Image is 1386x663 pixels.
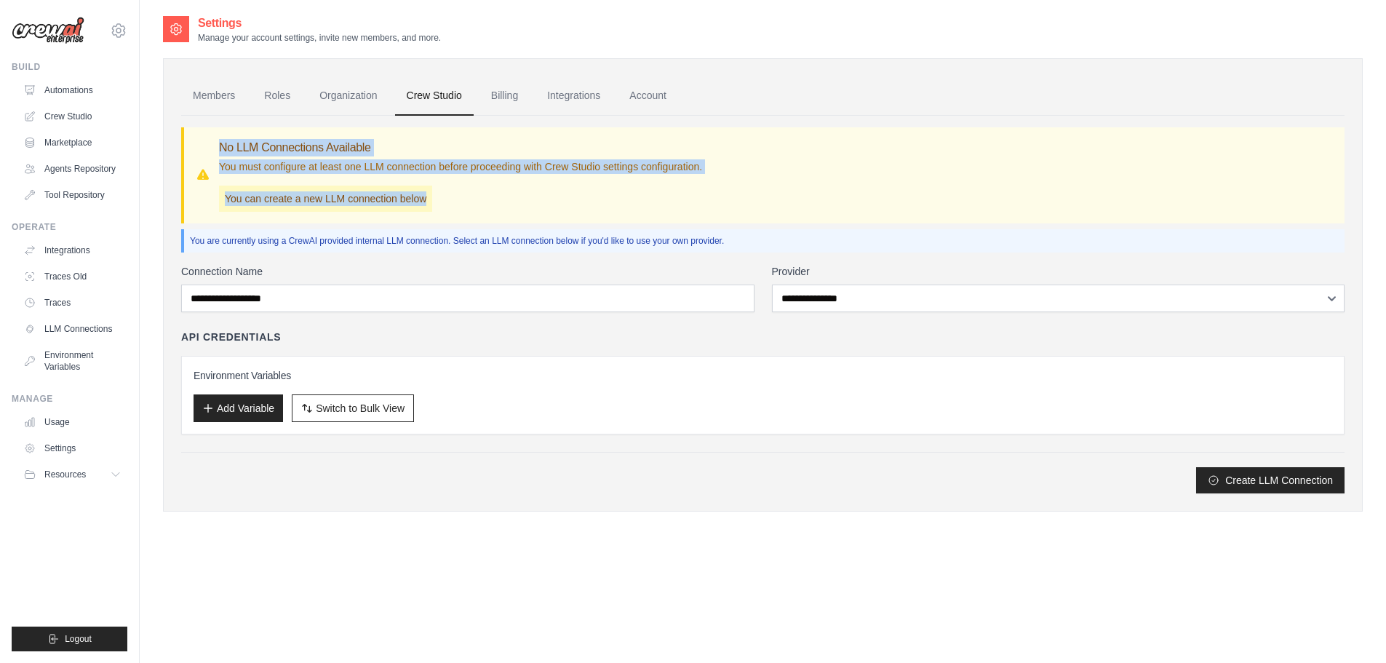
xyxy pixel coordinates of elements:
[17,291,127,314] a: Traces
[17,239,127,262] a: Integrations
[194,368,1332,383] h3: Environment Variables
[181,330,281,344] h4: API Credentials
[17,131,127,154] a: Marketplace
[17,183,127,207] a: Tool Repository
[618,76,678,116] a: Account
[12,221,127,233] div: Operate
[395,76,474,116] a: Crew Studio
[194,394,283,422] button: Add Variable
[190,235,1339,247] p: You are currently using a CrewAI provided internal LLM connection. Select an LLM connection below...
[316,401,405,416] span: Switch to Bulk View
[17,157,127,180] a: Agents Repository
[198,32,441,44] p: Manage your account settings, invite new members, and more.
[17,265,127,288] a: Traces Old
[17,463,127,486] button: Resources
[252,76,302,116] a: Roles
[17,437,127,460] a: Settings
[17,79,127,102] a: Automations
[17,410,127,434] a: Usage
[198,15,441,32] h2: Settings
[219,139,702,156] h3: No LLM Connections Available
[535,76,612,116] a: Integrations
[65,633,92,645] span: Logout
[181,264,754,279] label: Connection Name
[219,186,432,212] p: You can create a new LLM connection below
[17,317,127,341] a: LLM Connections
[1196,467,1345,493] button: Create LLM Connection
[772,264,1345,279] label: Provider
[12,17,84,44] img: Logo
[17,105,127,128] a: Crew Studio
[292,394,414,422] button: Switch to Bulk View
[12,393,127,405] div: Manage
[479,76,530,116] a: Billing
[219,159,702,174] p: You must configure at least one LLM connection before proceeding with Crew Studio settings config...
[181,76,247,116] a: Members
[1313,593,1386,663] div: 聊天小组件
[44,469,86,480] span: Resources
[12,61,127,73] div: Build
[308,76,389,116] a: Organization
[12,627,127,651] button: Logout
[17,344,127,378] a: Environment Variables
[1313,593,1386,663] iframe: Chat Widget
